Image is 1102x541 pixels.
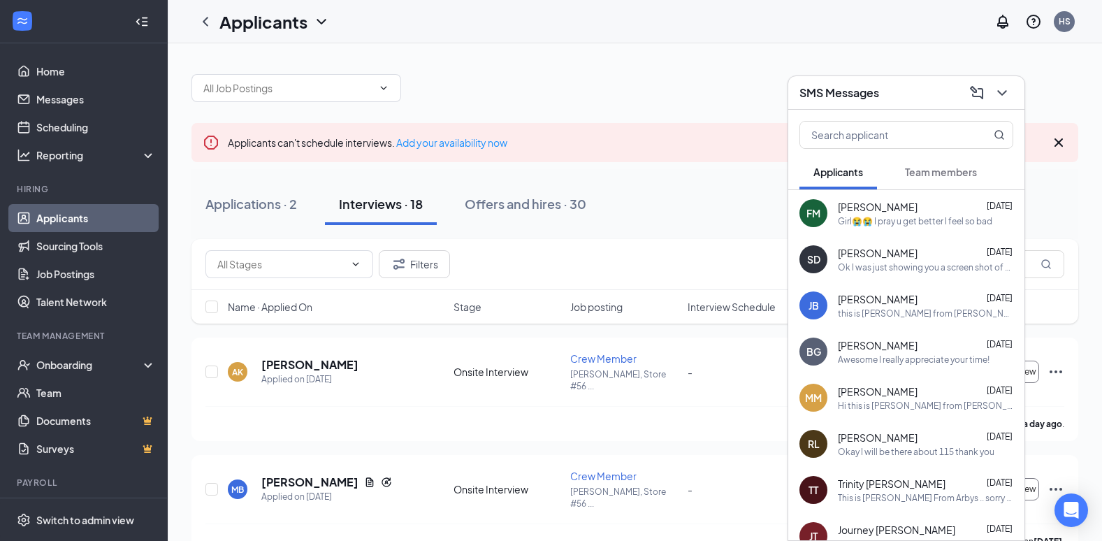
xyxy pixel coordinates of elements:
[135,15,149,29] svg: Collapse
[987,524,1013,534] span: [DATE]
[838,431,918,445] span: [PERSON_NAME]
[36,358,144,372] div: Onboarding
[1047,481,1064,498] svg: Ellipses
[17,358,31,372] svg: UserCheck
[350,259,361,270] svg: ChevronDown
[339,195,423,212] div: Interviews · 18
[966,82,988,104] button: ComposeMessage
[36,260,156,288] a: Job Postings
[228,300,312,314] span: Name · Applied On
[688,300,776,314] span: Interview Schedule
[570,486,679,510] p: [PERSON_NAME], Store #56 ...
[987,247,1013,257] span: [DATE]
[806,206,820,220] div: FM
[1054,493,1088,527] div: Open Intercom Messenger
[17,183,153,195] div: Hiring
[219,10,307,34] h1: Applicants
[391,256,407,273] svg: Filter
[454,482,562,496] div: Onsite Interview
[987,431,1013,442] span: [DATE]
[987,293,1013,303] span: [DATE]
[838,492,1013,504] div: This is [PERSON_NAME] From Arbys .. sorry lol
[799,85,879,101] h3: SMS Messages
[838,200,918,214] span: [PERSON_NAME]
[570,470,637,482] span: Crew Member
[261,475,358,490] h5: [PERSON_NAME]
[838,354,989,366] div: Awesome I really appreciate your time!
[15,14,29,28] svg: WorkstreamLogo
[1023,419,1062,429] b: a day ago
[809,298,819,312] div: JB
[454,365,562,379] div: Onsite Interview
[805,391,822,405] div: MM
[364,477,375,488] svg: Document
[813,166,863,178] span: Applicants
[378,82,389,94] svg: ChevronDown
[203,134,219,151] svg: Error
[454,300,481,314] span: Stage
[809,483,818,497] div: TT
[36,407,156,435] a: DocumentsCrown
[570,368,679,392] p: [PERSON_NAME], Store #56 ...
[807,252,820,266] div: SD
[994,85,1010,101] svg: ChevronDown
[838,308,1013,319] div: this is [PERSON_NAME] from [PERSON_NAME] can you come in sometime [DATE]
[17,477,153,489] div: Payroll
[17,330,153,342] div: Team Management
[838,292,918,306] span: [PERSON_NAME]
[987,477,1013,488] span: [DATE]
[36,57,156,85] a: Home
[838,446,994,458] div: Okay I will be there about 115 thank you
[969,85,985,101] svg: ComposeMessage
[36,379,156,407] a: Team
[838,523,955,537] span: Journey [PERSON_NAME]
[991,82,1013,104] button: ChevronDown
[1050,134,1067,151] svg: Cross
[465,195,586,212] div: Offers and hires · 30
[1041,259,1052,270] svg: MagnifyingGlass
[987,201,1013,211] span: [DATE]
[197,13,214,30] svg: ChevronLeft
[36,113,156,141] a: Scheduling
[36,288,156,316] a: Talent Network
[905,166,977,178] span: Team members
[17,148,31,162] svg: Analysis
[379,250,450,278] button: Filter Filters
[987,385,1013,396] span: [DATE]
[261,490,392,504] div: Applied on [DATE]
[838,400,1013,412] div: Hi this is [PERSON_NAME] from [PERSON_NAME] [PERSON_NAME] are you still interested in a position ...
[205,195,297,212] div: Applications · 2
[396,136,507,149] a: Add your availability now
[203,80,372,96] input: All Job Postings
[838,246,918,260] span: [PERSON_NAME]
[1059,15,1071,27] div: HS
[36,204,156,232] a: Applicants
[17,513,31,527] svg: Settings
[228,136,507,149] span: Applicants can't schedule interviews.
[688,483,693,496] span: -
[838,261,1013,273] div: Ok I was just showing you a screen shot of who did it
[1025,13,1042,30] svg: QuestionInfo
[570,352,637,365] span: Crew Member
[838,384,918,398] span: [PERSON_NAME]
[838,338,918,352] span: [PERSON_NAME]
[994,129,1005,140] svg: MagnifyingGlass
[36,85,156,113] a: Messages
[806,345,821,359] div: BG
[570,300,623,314] span: Job posting
[838,477,945,491] span: Trinity [PERSON_NAME]
[838,215,992,227] div: Girl😭😭 I pray u get better I feel so bad
[36,513,134,527] div: Switch to admin view
[313,13,330,30] svg: ChevronDown
[1047,363,1064,380] svg: Ellipses
[987,339,1013,349] span: [DATE]
[36,232,156,260] a: Sourcing Tools
[232,366,243,378] div: AK
[36,435,156,463] a: SurveysCrown
[381,477,392,488] svg: Reapply
[261,373,358,387] div: Applied on [DATE]
[231,484,244,496] div: MB
[994,13,1011,30] svg: Notifications
[261,357,358,373] h5: [PERSON_NAME]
